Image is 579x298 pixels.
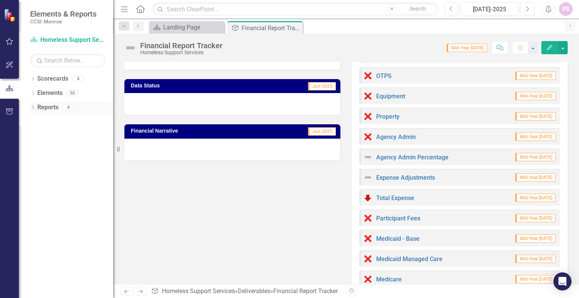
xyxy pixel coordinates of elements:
span: Mid-Year [DATE] [447,44,487,52]
img: Below Plan [363,193,372,202]
div: Financial Report Tracker [273,287,338,295]
a: Total Expense [376,194,414,202]
img: Data Error [363,112,372,121]
a: Homeless Support Services [30,36,106,44]
span: Mid-Year [DATE] [515,92,556,100]
img: Data Error [363,234,372,243]
span: Mid-Year [DATE] [515,234,556,243]
img: Data Error [363,254,372,263]
button: PS [559,2,573,16]
a: Medicare [376,276,402,283]
span: Jun-2025 [308,127,336,136]
span: Search [410,6,426,12]
a: Scorecards [37,75,68,83]
a: Homeless Support Services [162,287,235,295]
h3: Financial Narrative [131,128,259,134]
small: CCSI: Monroe [30,18,96,24]
a: Medicaid - Base [376,235,420,242]
h3: Data Status [131,83,234,89]
span: Elements & Reports [30,9,96,18]
div: 4 [62,104,74,110]
div: Open Intercom Messenger [553,272,571,290]
a: Reports [37,103,58,112]
div: Financial Report Tracker [242,23,301,33]
img: Not Defined [124,42,136,54]
a: Participant Fees [376,215,420,222]
a: Landing Page [151,23,222,32]
img: ClearPoint Strategy [3,8,17,22]
a: Expense Adjustments [376,174,435,181]
a: OTPS [376,72,392,79]
img: Data Error [363,132,372,141]
img: Data Error [363,92,372,101]
div: 50 [66,90,78,96]
span: Mid-Year [DATE] [515,255,556,263]
img: Not Defined [363,173,372,182]
div: Landing Page [163,23,222,32]
a: Deliverables [238,287,270,295]
span: Mid-Year [DATE] [515,173,556,182]
a: Equipment [376,93,405,100]
a: Medicaid Managed Care [376,255,443,263]
div: » » [151,287,340,296]
button: Search [399,4,437,14]
input: Search ClearPoint... [153,3,438,16]
div: Homeless Support Services [140,50,222,55]
a: Agency Admin [376,133,416,141]
img: Data Error [363,71,372,80]
a: Property [376,113,400,120]
div: [DATE]-2025 [463,5,516,14]
span: Mid-Year [DATE] [515,112,556,121]
span: Jun-2025 [308,82,336,90]
span: Mid-Year [DATE] [515,214,556,222]
span: Mid-Year [DATE] [515,72,556,80]
img: Data Error [363,214,372,223]
span: Mid-Year [DATE] [515,194,556,202]
button: [DATE]-2025 [460,2,518,16]
div: Financial Report Tracker [140,41,222,50]
img: Not Defined [363,153,372,162]
a: Elements [37,89,63,98]
img: Data Error [363,275,372,284]
span: Mid-Year [DATE] [515,133,556,141]
span: Mid-Year [DATE] [515,275,556,283]
input: Search Below... [30,54,106,67]
a: Agency Admin Percentage [376,154,449,161]
div: 4 [72,76,84,82]
span: Mid-Year [DATE] [515,153,556,161]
